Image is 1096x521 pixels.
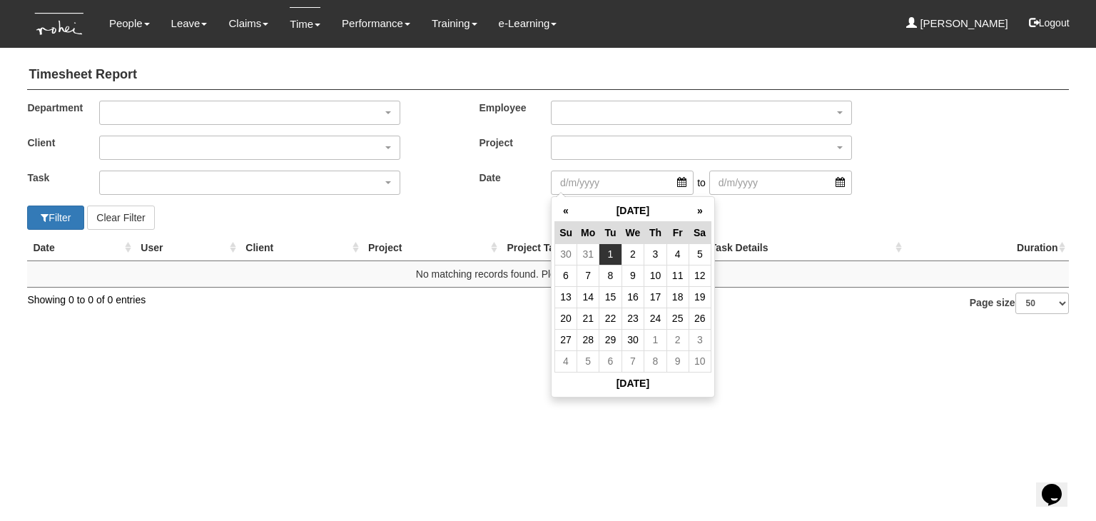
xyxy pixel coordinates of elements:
td: 8 [599,265,621,286]
td: 27 [554,329,577,350]
td: 2 [666,329,689,350]
th: Th [644,221,666,243]
td: 24 [644,308,666,329]
th: Su [554,221,577,243]
td: 20 [554,308,577,329]
a: People [109,7,150,40]
td: 5 [689,243,711,265]
th: « [554,200,577,222]
td: 15 [599,286,621,308]
td: 9 [621,265,644,286]
td: 21 [577,308,599,329]
td: 14 [577,286,599,308]
td: 9 [666,350,689,372]
label: Employee [468,101,539,115]
td: 1 [644,329,666,350]
input: d/m/yyyy [551,171,694,195]
th: Client : activate to sort column ascending [240,235,362,261]
th: Fr [666,221,689,243]
td: 30 [554,243,577,265]
td: 8 [644,350,666,372]
button: Logout [1019,6,1080,40]
a: Leave [171,7,208,40]
h4: Timesheet Report [27,61,1068,90]
a: Claims [228,7,268,40]
td: 10 [689,350,711,372]
td: 6 [599,350,621,372]
th: User : activate to sort column ascending [135,235,240,261]
td: 23 [621,308,644,329]
th: Duration : activate to sort column ascending [905,235,1068,261]
th: Sa [689,221,711,243]
td: 4 [666,243,689,265]
button: Filter [27,206,84,230]
td: 29 [599,329,621,350]
td: 2 [621,243,644,265]
a: Time [290,7,320,41]
th: Tu [599,221,621,243]
select: Page size [1015,293,1069,314]
td: 4 [554,350,577,372]
th: Date : activate to sort column ascending [27,235,135,261]
th: We [621,221,644,243]
label: Client [16,136,88,150]
td: 12 [689,265,711,286]
td: 11 [666,265,689,286]
td: 18 [666,286,689,308]
td: No matching records found. Please check your filter criteria. [27,260,1068,287]
th: [DATE] [577,200,689,222]
button: Clear Filter [87,206,154,230]
iframe: chat widget [1036,464,1082,507]
input: d/m/yyyy [709,171,852,195]
td: 7 [577,265,599,286]
a: Training [432,7,477,40]
td: 10 [644,265,666,286]
th: Project : activate to sort column ascending [362,235,502,261]
span: to [694,171,709,195]
td: 7 [621,350,644,372]
td: 28 [577,329,599,350]
label: Project [468,136,539,150]
td: 3 [689,329,711,350]
th: Task Details : activate to sort column ascending [705,235,906,261]
td: 19 [689,286,711,308]
label: Task [16,171,88,185]
label: Department [16,101,88,115]
th: » [689,200,711,222]
td: 30 [621,329,644,350]
a: [PERSON_NAME] [906,7,1008,40]
label: Page size [970,293,1069,314]
label: Date [468,171,539,185]
td: 6 [554,265,577,286]
th: Project Task : activate to sort column ascending [501,235,704,261]
th: [DATE] [554,372,711,394]
td: 1 [599,243,621,265]
th: Mo [577,221,599,243]
td: 16 [621,286,644,308]
td: 22 [599,308,621,329]
td: 13 [554,286,577,308]
td: 25 [666,308,689,329]
td: 3 [644,243,666,265]
a: e-Learning [499,7,557,40]
td: 26 [689,308,711,329]
a: Performance [342,7,410,40]
td: 31 [577,243,599,265]
td: 5 [577,350,599,372]
td: 17 [644,286,666,308]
